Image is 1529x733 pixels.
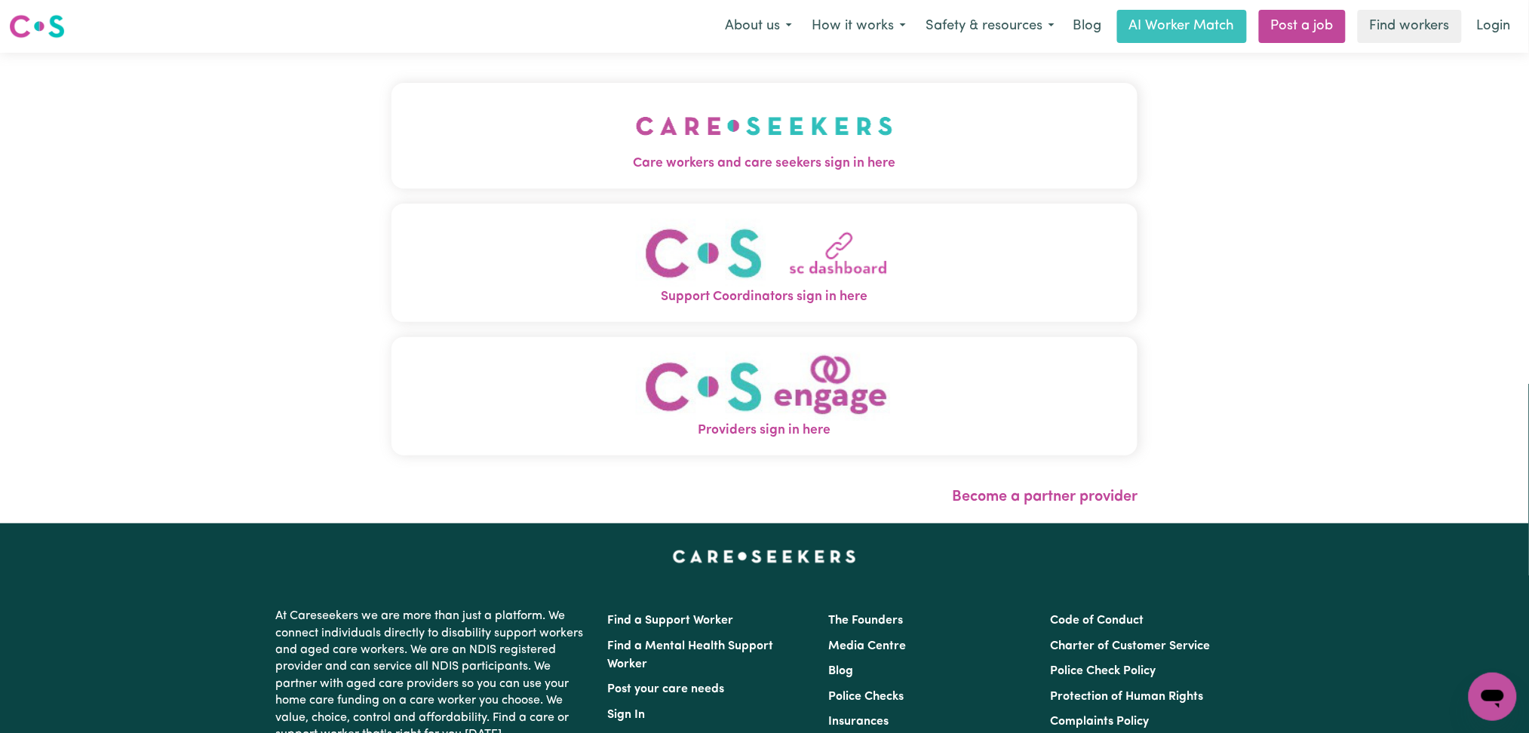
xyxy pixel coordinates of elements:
a: Blog [829,665,854,677]
a: AI Worker Match [1117,10,1247,43]
a: Careseekers home page [673,551,856,563]
span: Care workers and care seekers sign in here [391,154,1138,173]
button: Care workers and care seekers sign in here [391,83,1138,189]
a: Protection of Human Rights [1050,691,1203,703]
a: Charter of Customer Service [1050,640,1210,652]
a: Blog [1064,10,1111,43]
button: Support Coordinators sign in here [391,204,1138,322]
a: Find a Support Worker [608,615,734,627]
a: Media Centre [829,640,907,652]
a: Login [1468,10,1520,43]
iframe: Button to launch messaging window [1469,673,1517,721]
a: Become a partner provider [952,489,1138,505]
a: Find workers [1358,10,1462,43]
span: Support Coordinators sign in here [391,287,1138,307]
a: Police Checks [829,691,904,703]
a: Post a job [1259,10,1346,43]
a: The Founders [829,615,904,627]
a: Code of Conduct [1050,615,1144,627]
a: Find a Mental Health Support Worker [608,640,774,670]
img: Careseekers logo [9,13,65,40]
a: Post your care needs [608,683,725,695]
a: Sign In [608,709,646,721]
a: Complaints Policy [1050,716,1149,728]
button: About us [715,11,802,42]
button: Providers sign in here [391,337,1138,455]
span: Providers sign in here [391,421,1138,440]
a: Police Check Policy [1050,665,1156,677]
button: How it works [802,11,916,42]
a: Insurances [829,716,889,728]
button: Safety & resources [916,11,1064,42]
a: Careseekers logo [9,9,65,44]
